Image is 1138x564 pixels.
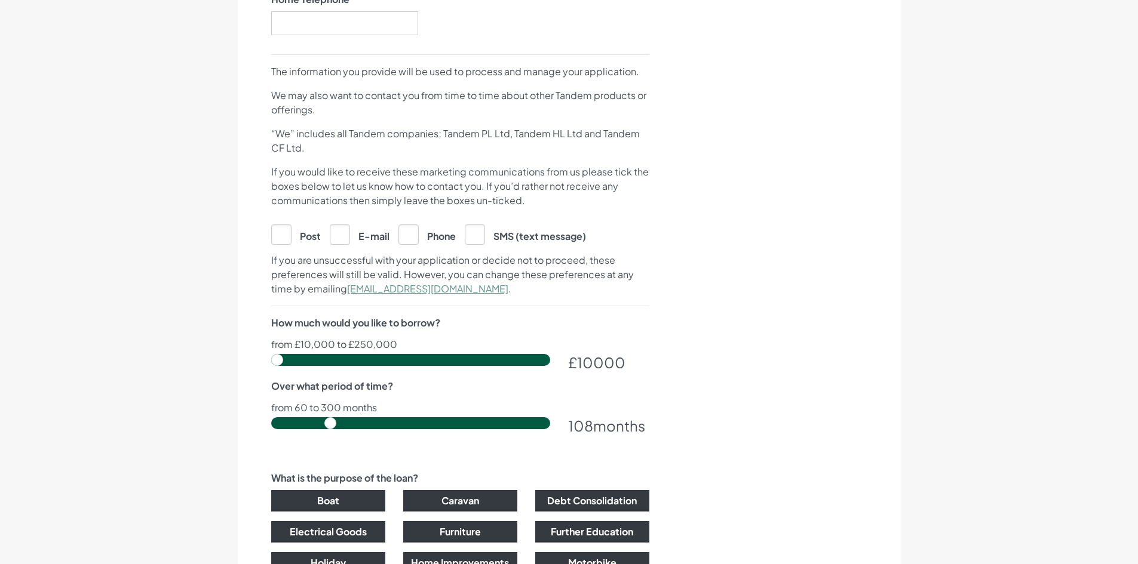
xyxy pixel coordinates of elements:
div: months [568,415,649,436]
p: from £10,000 to £250,000 [271,340,649,349]
button: Caravan [403,490,517,511]
label: Phone [398,224,456,244]
label: What is the purpose of the loan? [271,471,418,485]
label: Over what period of time? [271,379,393,393]
div: £ [568,352,649,373]
p: We may also want to contact you from time to time about other Tandem products or offerings. [271,88,649,117]
label: How much would you like to borrow? [271,316,440,330]
button: Debt Consolidation [535,490,649,511]
button: Further Education [535,521,649,543]
button: Electrical Goods [271,521,385,543]
p: “We” includes all Tandem companies; Tandem PL Ltd, Tandem HL Ltd and Tandem CF Ltd. [271,127,649,155]
button: Boat [271,490,385,511]
p: The information you provide will be used to process and manage your application. [271,64,649,79]
label: SMS (text message) [465,224,586,244]
span: 108 [568,417,593,434]
label: Post [271,224,321,244]
label: E-mail [330,224,389,244]
p: from 60 to 300 months [271,403,649,412]
p: If you are unsuccessful with your application or decide not to proceed, these preferences will st... [271,253,649,296]
button: Furniture [403,521,517,543]
span: 10000 [577,353,625,371]
p: If you would like to receive these marketing communications from us please tick the boxes below t... [271,165,649,208]
a: [EMAIL_ADDRESS][DOMAIN_NAME] [347,282,508,295]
